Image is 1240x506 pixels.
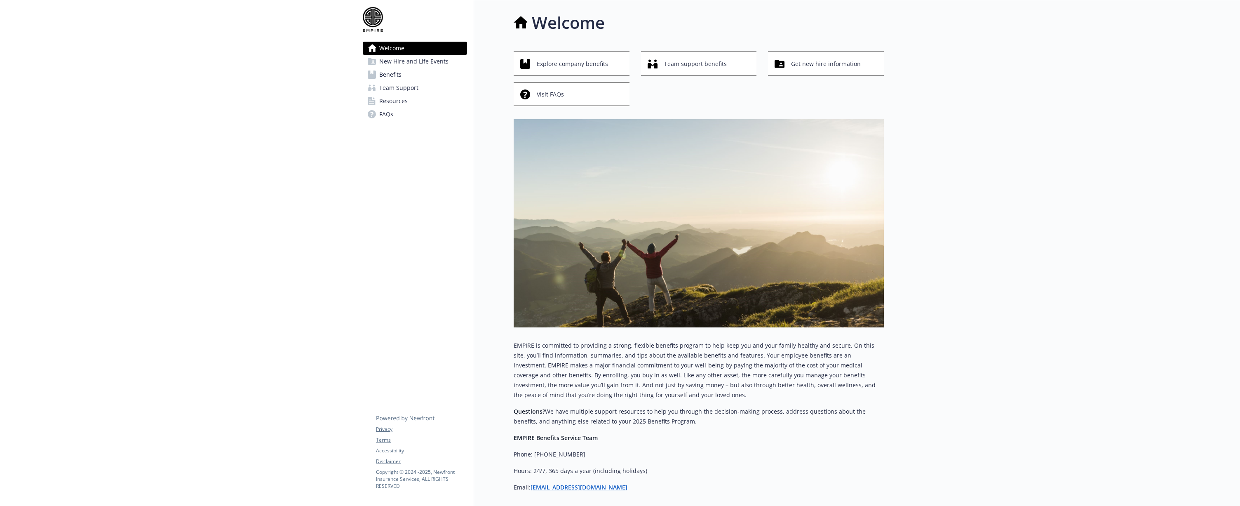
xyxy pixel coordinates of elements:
a: Resources [363,94,467,108]
a: Accessibility [376,447,467,454]
p: Hours: 24/7, 365 days a year (including holidays)​ [514,466,884,476]
span: FAQs [379,108,393,121]
span: Resources [379,94,408,108]
a: Team Support [363,81,467,94]
p: Email: [514,482,884,492]
button: Get new hire information [768,52,884,75]
span: Welcome [379,42,404,55]
p: Copyright © 2024 - 2025 , Newfront Insurance Services, ALL RIGHTS RESERVED [376,468,467,490]
a: New Hire and Life Events [363,55,467,68]
strong: EMPIRE Benefits Service Team [514,434,598,442]
a: Welcome [363,42,467,55]
span: Explore company benefits [537,56,608,72]
a: [EMAIL_ADDRESS][DOMAIN_NAME] [531,483,627,491]
p: Phone: [PHONE_NUMBER] [514,450,884,459]
button: Team support benefits [641,52,757,75]
a: Disclaimer [376,458,467,465]
a: Privacy [376,426,467,433]
span: Team support benefits [664,56,727,72]
p: EMPIRE is committed to providing a strong, flexible benefits program to help keep you and your fa... [514,341,884,400]
span: Visit FAQs [537,87,564,102]
button: Visit FAQs [514,82,629,106]
a: Terms [376,436,467,444]
span: Team Support [379,81,418,94]
p: We have multiple support resources to help you through the decision-making process, address quest... [514,407,884,426]
button: Explore company benefits [514,52,629,75]
img: overview page banner [514,119,884,327]
a: FAQs [363,108,467,121]
span: Benefits [379,68,402,81]
strong: Questions? [514,407,545,415]
a: Benefits [363,68,467,81]
h1: Welcome [532,10,605,35]
span: Get new hire information [791,56,861,72]
span: New Hire and Life Events [379,55,449,68]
